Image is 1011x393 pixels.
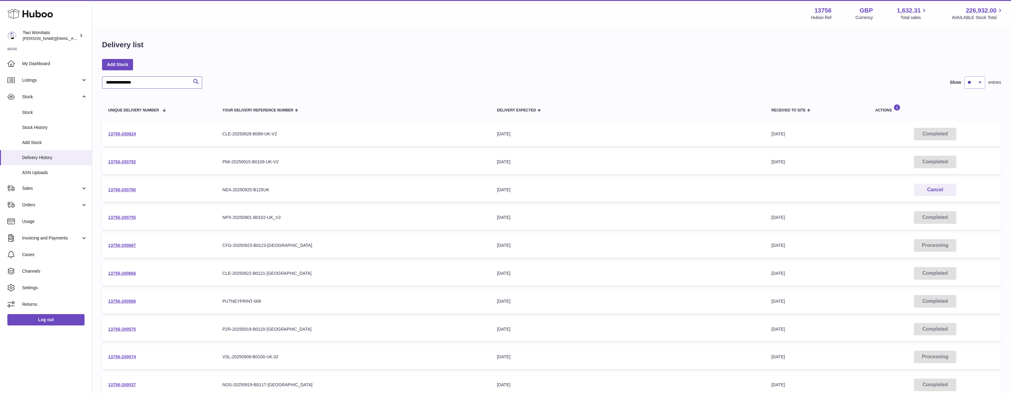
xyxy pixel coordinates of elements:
[222,159,485,165] div: PMI-20250915-B0109-UK-V2
[222,326,485,332] div: P2R-20250919-B0120-[GEOGRAPHIC_DATA]
[952,6,1004,21] a: 226,932.00 AVAILABLE Stock Total
[497,354,759,360] div: [DATE]
[497,215,759,220] div: [DATE]
[222,108,293,112] span: Your Delivery Reference Number
[22,155,87,161] span: Delivery History
[22,219,87,224] span: Usage
[22,125,87,130] span: Stock History
[771,131,785,136] span: [DATE]
[497,298,759,304] div: [DATE]
[108,271,136,276] a: 13756-200666
[108,187,136,192] a: 13756-200790
[860,6,873,15] strong: GBP
[771,243,785,248] span: [DATE]
[497,187,759,193] div: [DATE]
[22,170,87,176] span: ASN Uploads
[771,327,785,332] span: [DATE]
[22,140,87,146] span: Add Stock
[7,31,17,40] img: alan@twowombats.com
[222,354,485,360] div: VSL-20250908-B0100-UK.02
[108,131,136,136] a: 13756-200824
[22,252,87,258] span: Cases
[952,15,1004,21] span: AVAILABLE Stock Total
[771,215,785,220] span: [DATE]
[771,271,785,276] span: [DATE]
[222,131,485,137] div: CLE-20250828-B089-UK-V2
[900,15,928,21] span: Total sales
[22,185,81,191] span: Sales
[108,382,136,387] a: 13756-200537
[22,110,87,115] span: Stock
[497,159,759,165] div: [DATE]
[22,61,87,67] span: My Dashboard
[108,327,136,332] a: 13756-200575
[875,104,995,112] div: Actions
[814,6,832,15] strong: 13756
[22,285,87,291] span: Settings
[497,131,759,137] div: [DATE]
[222,382,485,388] div: NOS-20250919-B0117-[GEOGRAPHIC_DATA]
[22,202,81,208] span: Orders
[771,159,785,164] span: [DATE]
[497,382,759,388] div: [DATE]
[222,298,485,304] div: PUTNEYPRINT-006
[108,108,159,112] span: Unique Delivery Number
[23,36,123,41] span: [PERSON_NAME][EMAIL_ADDRESS][DOMAIN_NAME]
[108,215,136,220] a: 13756-200755
[222,270,485,276] div: CLE-20250922-B0121-[GEOGRAPHIC_DATA]
[22,302,87,307] span: Returns
[22,94,81,100] span: Stock
[856,15,873,21] div: Currency
[950,80,961,85] label: Show
[108,299,136,304] a: 13756-200586
[811,15,832,21] div: Huboo Ref
[108,243,136,248] a: 13756-200687
[988,80,1001,85] span: entries
[771,354,785,359] span: [DATE]
[771,382,785,387] span: [DATE]
[7,314,85,325] a: Log out
[497,108,536,112] span: Delivery Expected
[22,268,87,274] span: Channels
[771,299,785,304] span: [DATE]
[497,243,759,248] div: [DATE]
[23,30,78,41] div: Two Wombats
[497,326,759,332] div: [DATE]
[22,235,81,241] span: Invoicing and Payments
[102,59,133,70] a: Add Stock
[102,40,144,50] h1: Delivery list
[914,184,956,196] button: Cancel
[222,215,485,220] div: NPX-20250901-B0102-UK_V2
[497,270,759,276] div: [DATE]
[108,159,136,164] a: 13756-200792
[897,6,928,21] a: 1,632.31 Total sales
[966,6,997,15] span: 226,932.00
[22,77,81,83] span: Listings
[897,6,921,15] span: 1,632.31
[108,354,136,359] a: 13756-200574
[771,108,805,112] span: Received to Site
[222,243,485,248] div: CFG-20250923-B0123-[GEOGRAPHIC_DATA]
[222,187,485,193] div: NEA-20250925-B125UK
